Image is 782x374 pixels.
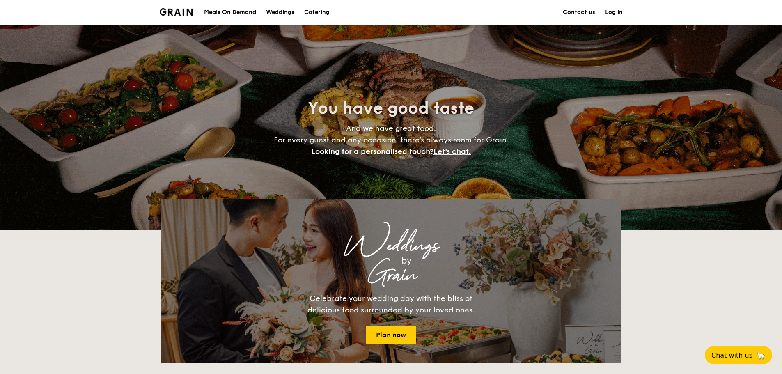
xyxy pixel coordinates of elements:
a: Plan now [366,326,416,344]
div: Celebrate your wedding day with the bliss of delicious food surrounded by your loved ones. [299,293,484,316]
span: You have good taste [308,99,474,118]
a: Logotype [160,8,193,16]
span: 🦙 [756,351,766,360]
button: Chat with us🦙 [705,346,772,364]
div: by [264,253,549,268]
img: Grain [160,8,193,16]
span: Let's chat. [433,147,471,156]
span: And we have great food. For every guest and any occasion, there’s always room for Grain. [274,124,509,156]
span: Looking for a personalised touch? [311,147,433,156]
div: Loading menus magically... [161,191,621,199]
span: Chat with us [711,351,752,359]
div: Grain [234,268,549,283]
div: Weddings [234,239,549,253]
